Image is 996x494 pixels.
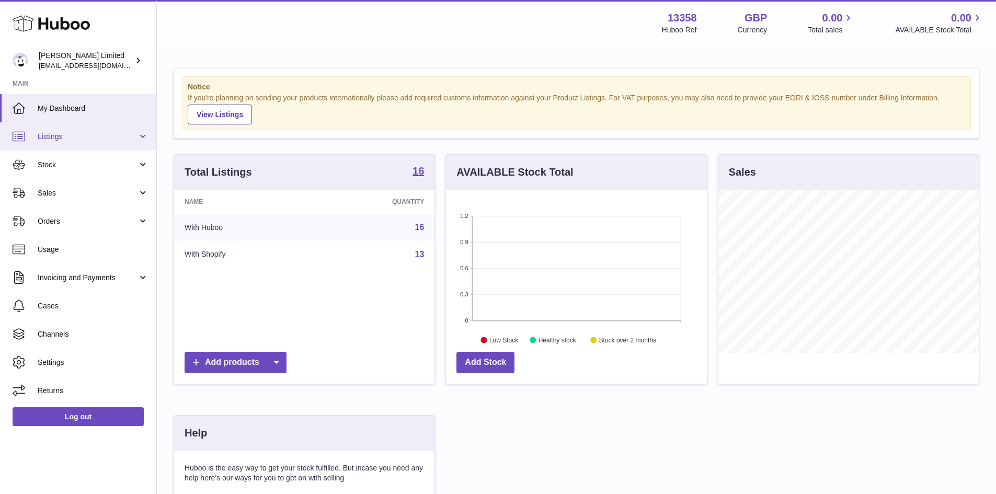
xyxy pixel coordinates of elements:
text: 0 [465,317,468,324]
span: 0.00 [951,11,971,25]
text: 0.3 [461,291,468,297]
text: Stock over 2 months [599,336,656,343]
strong: Notice [188,82,965,92]
div: If you're planning on sending your products internationally please add required customs informati... [188,93,965,124]
h3: Total Listings [185,165,252,179]
text: 0.6 [461,265,468,271]
a: View Listings [188,105,252,124]
strong: GBP [745,11,767,25]
a: Log out [13,407,144,426]
td: With Shopify [174,241,315,268]
div: Huboo Ref [662,25,697,35]
strong: 16 [413,166,424,176]
a: 13 [415,250,425,259]
span: Sales [38,188,138,198]
img: internalAdmin-13358@internal.huboo.com [13,53,28,68]
a: Add products [185,352,287,373]
p: Huboo is the easy way to get your stock fulfilled. But incase you need any help here's our ways f... [185,463,424,483]
span: Listings [38,132,138,142]
a: Add Stock [456,352,514,373]
text: 0.9 [461,239,468,245]
h3: Help [185,426,207,440]
text: 1.2 [461,213,468,219]
span: [EMAIL_ADDRESS][DOMAIN_NAME] [39,61,154,70]
span: Stock [38,160,138,170]
div: [PERSON_NAME] Limited [39,51,133,71]
a: 0.00 Total sales [808,11,854,35]
span: Invoicing and Payments [38,273,138,283]
span: Total sales [808,25,854,35]
span: Cases [38,301,148,311]
h3: AVAILABLE Stock Total [456,165,573,179]
div: Currency [738,25,768,35]
th: Quantity [315,190,435,214]
span: 0.00 [822,11,843,25]
span: AVAILABLE Stock Total [895,25,983,35]
span: My Dashboard [38,104,148,113]
span: Settings [38,358,148,367]
a: 16 [413,166,424,178]
span: Returns [38,386,148,396]
strong: 13358 [668,11,697,25]
text: Low Stock [489,336,519,343]
span: Usage [38,245,148,255]
span: Channels [38,329,148,339]
th: Name [174,190,315,214]
td: With Huboo [174,214,315,241]
span: Orders [38,216,138,226]
h3: Sales [729,165,756,179]
a: 16 [415,223,425,232]
text: Healthy stock [539,336,577,343]
a: 0.00 AVAILABLE Stock Total [895,11,983,35]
